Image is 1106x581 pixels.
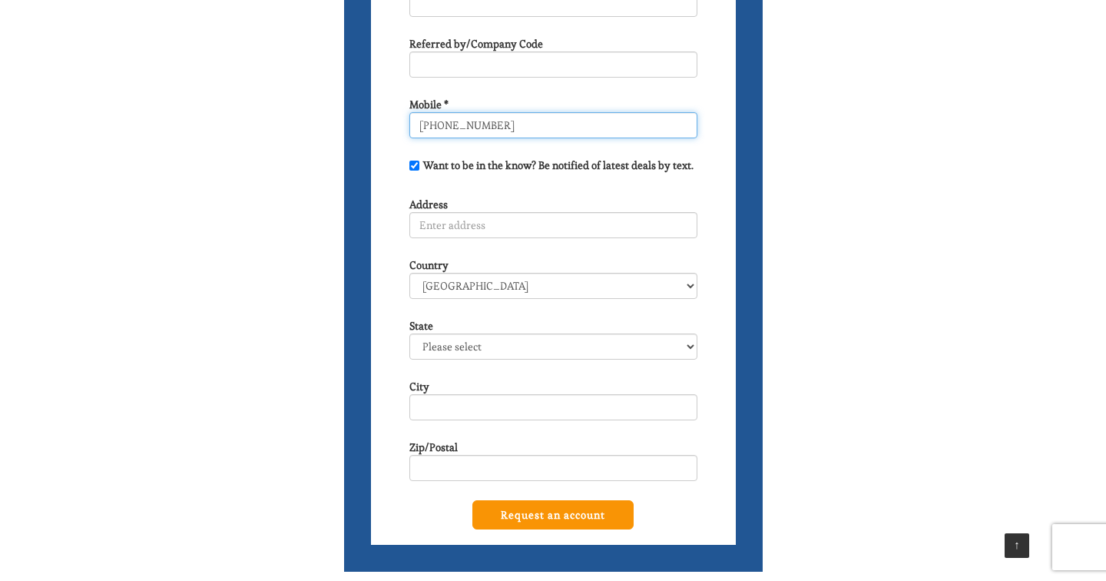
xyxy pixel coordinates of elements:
label: Mobile * [409,97,449,112]
label: Country [409,257,449,273]
label: State [409,318,433,334]
a: ↑ [1005,533,1029,558]
input: Request an account [472,500,634,530]
label: Address [409,197,448,212]
label: Want to be in the know? Be notified of latest deals by text. [409,158,694,173]
label: Referred by/Company Code [409,36,543,51]
input: Want to be in the know? Be notified of latest deals by text. [409,161,419,171]
label: Zip/Postal [409,440,458,455]
input: Enter address [409,212,697,238]
label: City [409,379,429,394]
